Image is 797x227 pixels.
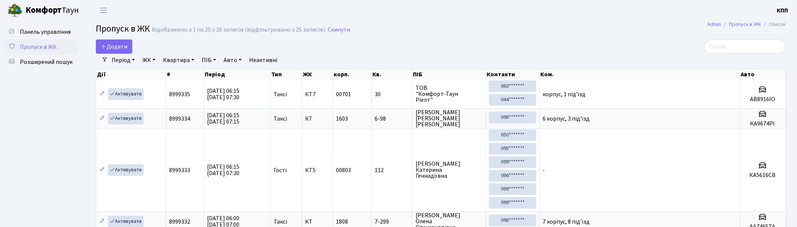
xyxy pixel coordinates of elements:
[305,167,330,173] span: КТ5
[169,166,190,174] span: 8999333
[166,69,204,80] th: #
[704,39,786,54] input: Пошук...
[543,166,545,174] span: -
[271,69,302,80] th: Тип
[416,85,483,103] span: ТОВ "Комфорт-Таун Ріелт"
[543,218,590,226] span: 7 корпус, 8 під'їзд
[207,87,239,101] span: [DATE] 06:15 [DATE] 07:30
[740,69,786,80] th: Авто
[777,6,788,15] a: КПП
[375,219,409,225] span: 7-299
[333,69,371,80] th: корп.
[729,20,761,28] a: Пропуск в ЖК
[8,3,23,18] img: logo.png
[274,219,287,225] span: Таксі
[169,115,190,123] span: 8999334
[743,96,782,103] h5: AB8916IO
[20,28,71,36] span: Панель управління
[204,69,271,80] th: Період
[707,20,721,28] a: Admin
[169,90,190,98] span: 8999335
[743,120,782,127] h5: КА9674РІ
[540,69,740,80] th: Ком.
[109,54,138,67] a: Період
[4,39,79,54] a: Пропуск в ЖК
[336,218,348,226] span: 1808
[761,20,786,29] li: Список
[26,4,79,17] span: Таун
[336,115,348,123] span: 1603
[26,4,62,16] b: Комфорт
[246,54,280,67] a: Неактивні
[4,54,79,70] a: Розширений пошук
[486,69,540,80] th: Контакти
[94,4,113,17] button: Переключити навігацію
[96,22,150,35] span: Пропуск в ЖК
[207,111,239,126] span: [DATE] 06:15 [DATE] 07:15
[375,116,409,122] span: 6-98
[274,167,287,173] span: Гості
[221,54,245,67] a: Авто
[416,109,483,127] span: [PERSON_NAME] [PERSON_NAME] [PERSON_NAME]
[96,69,166,80] th: Дії
[108,113,144,124] a: Активувати
[160,54,197,67] a: Квартира
[696,17,797,32] nav: breadcrumb
[305,219,330,225] span: КТ
[20,58,73,66] span: Розширений пошук
[207,163,239,177] span: [DATE] 06:15 [DATE] 07:30
[302,69,333,80] th: ЖК
[305,91,330,97] span: КТ7
[101,42,127,51] span: Додати
[375,167,409,173] span: 112
[96,39,132,54] a: Додати
[743,172,782,179] h5: КА5616СВ
[336,90,351,98] span: 00701
[328,26,350,33] a: Скинути
[274,116,287,122] span: Таксі
[416,161,483,179] span: [PERSON_NAME] Катерина Геннадіївна
[336,166,351,174] span: 00803
[305,116,330,122] span: КТ
[108,164,144,176] a: Активувати
[372,69,413,80] th: Кв.
[274,91,287,97] span: Таксі
[169,218,190,226] span: 8999332
[108,88,144,100] a: Активувати
[375,91,409,97] span: 30
[152,26,326,33] div: Відображено з 1 по 25 з 26 записів (відфільтровано з 25 записів).
[20,43,57,51] span: Пропуск в ЖК
[139,54,159,67] a: ЖК
[4,24,79,39] a: Панель управління
[413,69,486,80] th: ПІБ
[199,54,219,67] a: ПІБ
[543,90,585,98] span: корпус, 1 під'їзд
[543,115,590,123] span: 6 корпус, 3 під'їзд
